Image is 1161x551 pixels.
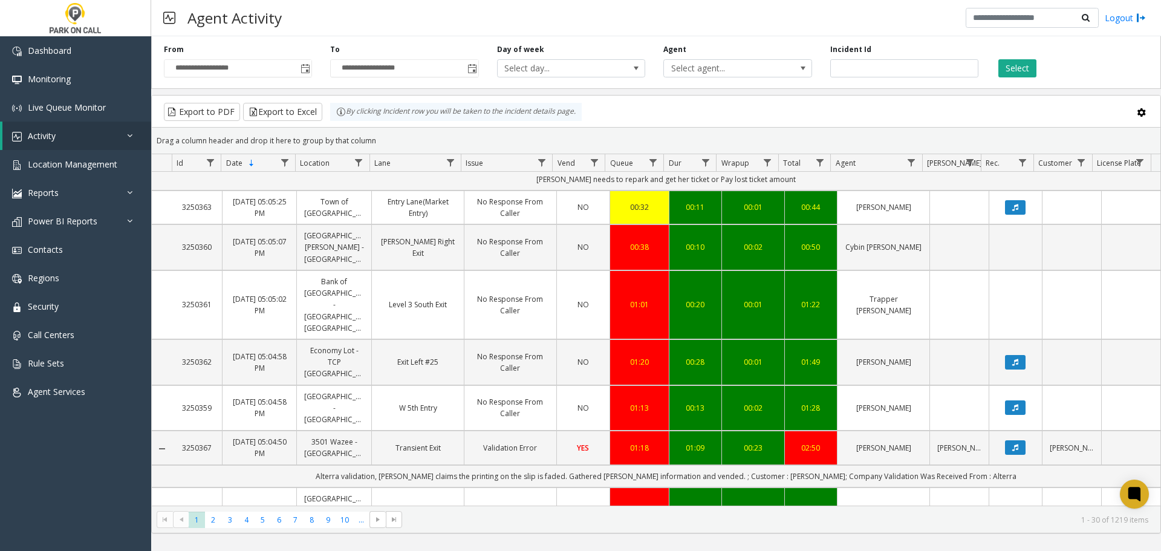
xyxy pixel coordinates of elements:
a: 00:23 [729,442,776,454]
a: Cybin [PERSON_NAME] [845,241,922,253]
a: [PERSON_NAME] [845,201,922,213]
img: 'icon' [12,75,22,85]
a: WP RH EXT (Monthly Only) [379,504,457,527]
img: 'icon' [12,359,22,369]
a: Activity [2,122,151,150]
a: NO [564,201,602,213]
td: Alterra validation, [PERSON_NAME] claims the printing on the slip is faded. Gathered [PERSON_NAME... [172,465,1160,487]
span: Reports [28,187,59,198]
a: Trapper [PERSON_NAME] [845,293,922,316]
a: [DATE] 05:04:50 PM [230,436,290,459]
span: Page 3 [222,512,238,528]
a: No Response From Caller [472,351,549,374]
a: Economy Lot - TCP [GEOGRAPHIC_DATA] [304,345,364,380]
img: 'icon' [12,246,22,255]
div: Data table [152,154,1160,506]
div: 00:01 [729,201,776,213]
a: 3250361 [179,299,215,310]
a: NO [564,356,602,368]
span: Regions [28,272,59,284]
a: [DATE] 05:04:58 PM [230,396,290,419]
a: 3250362 [179,356,215,368]
a: Customer Filter Menu [1073,154,1090,171]
h3: Agent Activity [181,3,288,33]
a: 01:13 [617,402,662,414]
a: [PERSON_NAME] Right Exit [379,236,457,259]
a: 01:18 [617,442,662,454]
a: 00:28 [677,356,715,368]
a: 00:01 [729,356,776,368]
span: Agent Services [28,386,85,397]
span: Live Queue Monitor [28,102,106,113]
a: 3250360 [179,241,215,253]
a: 00:13 [677,402,715,414]
a: Wrapup Filter Menu [759,154,775,171]
a: 00:44 [792,201,830,213]
a: Vend Filter Menu [586,154,602,171]
span: Rec. [986,158,1000,168]
a: [DATE] 05:04:42 PM [230,504,290,527]
label: To [330,44,340,55]
a: [GEOGRAPHIC_DATA] - [GEOGRAPHIC_DATA] [GEOGRAPHIC_DATA] [304,493,364,540]
span: Issue [466,158,483,168]
span: Page 10 [337,512,353,528]
label: Agent [663,44,686,55]
span: NO [577,357,589,367]
button: Export to Excel [243,103,322,121]
a: Location Filter Menu [351,154,367,171]
a: Date Filter Menu [276,154,293,171]
div: 01:28 [792,402,830,414]
div: By clicking Incident row you will be taken to the incident details page. [330,103,582,121]
img: 'icon' [12,331,22,341]
img: 'icon' [12,189,22,198]
img: 'icon' [12,132,22,142]
span: Toggle popup [465,60,478,77]
a: [PERSON_NAME] [937,442,981,454]
a: 00:10 [677,241,715,253]
a: [PERSON_NAME] [845,442,922,454]
span: Total [783,158,801,168]
a: Bank of [GEOGRAPHIC_DATA] - [GEOGRAPHIC_DATA] [GEOGRAPHIC_DATA] [304,276,364,334]
a: 00:50 [792,241,830,253]
span: Power BI Reports [28,215,97,227]
a: 00:02 [729,241,776,253]
a: [PERSON_NAME] [1050,442,1094,454]
span: Customer [1038,158,1072,168]
a: Entry Lane(Market Entry) [379,196,457,219]
a: No Response From Caller [472,396,549,419]
a: Town of [GEOGRAPHIC_DATA] [304,196,364,219]
img: pageIcon [163,3,175,33]
a: 00:20 [677,299,715,310]
img: 'icon' [12,302,22,312]
a: Logout [1105,11,1146,24]
a: [DATE] 05:05:25 PM [230,196,290,219]
label: Day of week [497,44,544,55]
a: 01:09 [677,442,715,454]
a: 00:11 [677,201,715,213]
td: [PERSON_NAME] needs to repark and get her ticket or Pay lost ticket amount [172,168,1160,191]
label: From [164,44,184,55]
div: 02:50 [792,442,830,454]
span: Page 8 [304,512,320,528]
img: 'icon' [12,388,22,397]
a: 3501 Wazee - [GEOGRAPHIC_DATA] [304,436,364,459]
a: 01:49 [792,356,830,368]
a: Collapse Details [152,444,172,454]
a: [DATE] 05:04:58 PM [230,351,290,374]
a: No Response From Caller [472,236,549,259]
span: Date [226,158,242,168]
a: Agent Filter Menu [903,154,920,171]
label: Incident Id [830,44,871,55]
a: Issue Filter Menu [533,154,550,171]
a: 01:20 [617,356,662,368]
a: Lane Filter Menu [442,154,458,171]
div: 00:32 [617,201,662,213]
a: 00:01 [729,299,776,310]
a: No Response From Caller [472,504,549,527]
a: Transient Exit [379,442,457,454]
